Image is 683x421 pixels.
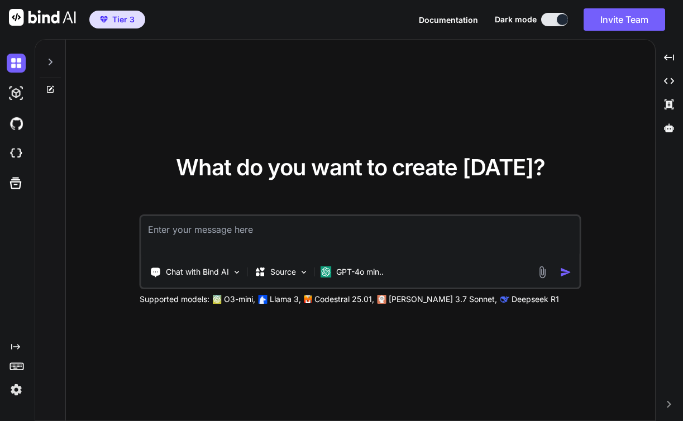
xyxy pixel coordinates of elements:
[419,15,478,25] span: Documentation
[7,144,26,163] img: cloudideIcon
[9,9,76,26] img: Bind AI
[314,294,374,305] p: Codestral 25.01,
[232,267,242,277] img: Pick Tools
[140,294,209,305] p: Supported models:
[259,295,268,304] img: Llama2
[270,266,296,278] p: Source
[495,14,537,25] span: Dark mode
[176,154,545,181] span: What do you want to create [DATE]?
[304,295,312,303] img: Mistral-AI
[389,294,497,305] p: [PERSON_NAME] 3.7 Sonnet,
[100,16,108,23] img: premium
[584,8,665,31] button: Invite Team
[213,295,222,304] img: GPT-4
[270,294,301,305] p: Llama 3,
[500,295,509,304] img: claude
[512,294,559,305] p: Deepseek R1
[166,266,229,278] p: Chat with Bind AI
[299,267,309,277] img: Pick Models
[89,11,145,28] button: premiumTier 3
[336,266,384,278] p: GPT-4o min..
[378,295,386,304] img: claude
[7,114,26,133] img: githubDark
[112,14,135,25] span: Tier 3
[7,380,26,399] img: settings
[7,84,26,103] img: darkAi-studio
[419,14,478,26] button: Documentation
[224,294,255,305] p: O3-mini,
[536,266,549,279] img: attachment
[321,266,332,278] img: GPT-4o mini
[560,266,572,278] img: icon
[7,54,26,73] img: darkChat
